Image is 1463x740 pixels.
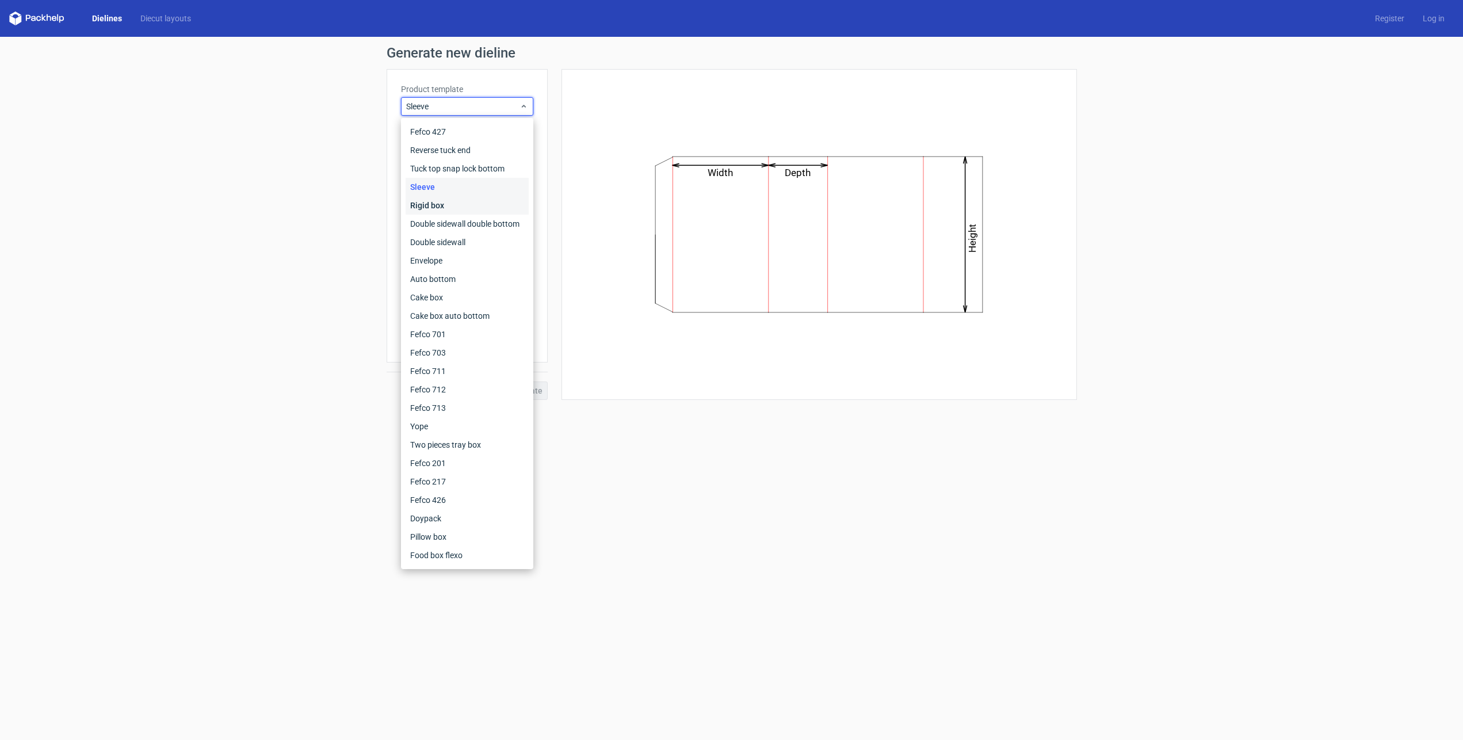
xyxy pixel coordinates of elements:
[406,233,529,251] div: Double sidewall
[406,344,529,362] div: Fefco 703
[406,454,529,472] div: Fefco 201
[406,178,529,196] div: Sleeve
[406,307,529,325] div: Cake box auto bottom
[406,159,529,178] div: Tuck top snap lock bottom
[131,13,200,24] a: Diecut layouts
[401,83,533,95] label: Product template
[406,270,529,288] div: Auto bottom
[406,546,529,564] div: Food box flexo
[406,472,529,491] div: Fefco 217
[1414,13,1454,24] a: Log in
[83,13,131,24] a: Dielines
[1366,13,1414,24] a: Register
[406,325,529,344] div: Fefco 701
[406,417,529,436] div: Yope
[406,528,529,546] div: Pillow box
[967,224,978,253] text: Height
[406,399,529,417] div: Fefco 713
[406,288,529,307] div: Cake box
[708,167,733,178] text: Width
[406,362,529,380] div: Fefco 711
[406,251,529,270] div: Envelope
[406,380,529,399] div: Fefco 712
[785,167,811,178] text: Depth
[406,509,529,528] div: Doypack
[406,123,529,141] div: Fefco 427
[406,141,529,159] div: Reverse tuck end
[406,491,529,509] div: Fefco 426
[406,196,529,215] div: Rigid box
[387,46,1077,60] h1: Generate new dieline
[406,101,520,112] span: Sleeve
[406,436,529,454] div: Two pieces tray box
[406,215,529,233] div: Double sidewall double bottom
